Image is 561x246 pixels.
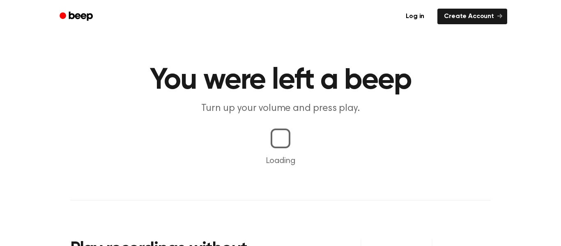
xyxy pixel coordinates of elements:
[437,9,507,24] a: Create Account
[10,155,551,167] p: Loading
[54,9,100,25] a: Beep
[70,66,491,95] h1: You were left a beep
[398,7,432,26] a: Log in
[123,102,438,115] p: Turn up your volume and press play.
